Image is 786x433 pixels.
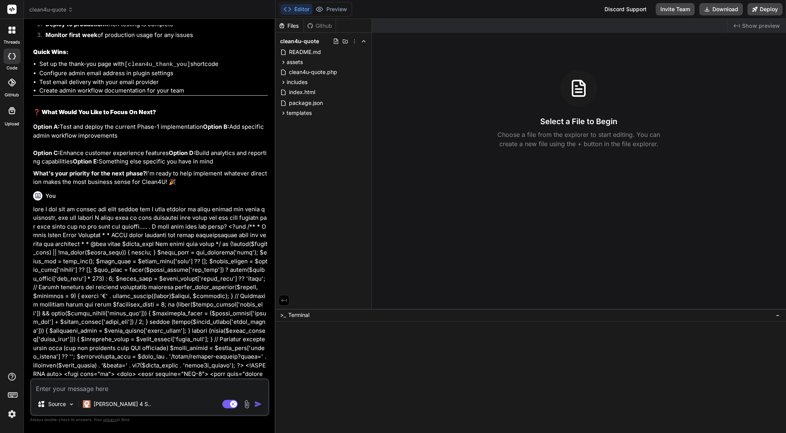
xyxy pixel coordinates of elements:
[39,31,268,42] li: of production usage for any issues
[656,3,695,15] button: Invite Team
[600,3,651,15] div: Discord Support
[169,149,195,157] strong: Option D:
[776,311,780,319] span: −
[280,311,286,319] span: >_
[699,3,743,15] button: Download
[33,149,60,157] strong: Option C:
[275,22,304,30] div: Files
[288,88,316,97] span: index.html
[30,416,269,423] p: Always double-check its answers. Your in Bind
[39,78,268,87] li: Test email delivery with your email provider
[33,123,60,130] strong: Option A:
[742,22,780,30] span: Show preview
[312,4,350,15] button: Preview
[5,121,19,127] label: Upload
[39,69,268,78] li: Configure admin email address in plugin settings
[29,6,73,13] span: clean4u-quote
[288,98,324,108] span: package.json
[103,417,117,422] span: privacy
[33,123,268,166] p: Test and deploy the current Phase-1 implementation Add specific admin workflow improvements Enhan...
[73,158,99,165] strong: Option E:
[254,400,262,408] img: icon
[288,47,322,57] span: README.md
[280,4,312,15] button: Editor
[5,92,19,98] label: GitHub
[203,123,229,130] strong: Option B:
[288,311,309,319] span: Terminal
[68,401,75,408] img: Pick Models
[287,109,312,117] span: templates
[48,400,66,408] p: Source
[5,408,18,421] img: settings
[39,86,268,95] li: Create admin workflow documentation for your team
[3,39,20,45] label: threads
[83,400,91,408] img: Claude 4 Sonnet
[33,48,69,56] strong: Quick Wins:
[492,130,665,148] p: Choose a file from the explorer to start editing. You can create a new file using the + button in...
[287,58,303,66] span: assets
[45,192,56,200] h6: You
[94,400,151,408] p: [PERSON_NAME] 4 S..
[288,67,338,77] span: clean4u-quote.php
[33,108,156,116] strong: ❓ What Would You Like to Focus On Next?
[280,37,319,45] span: clean4u-quote
[304,22,336,30] div: Github
[39,20,268,31] li: when testing is complete
[774,309,781,321] button: −
[287,78,307,86] span: includes
[124,61,190,68] code: [clean4u_thank_you]
[33,170,146,177] strong: What's your priority for the next phase?
[540,116,617,127] h3: Select a File to Begin
[242,400,251,409] img: attachment
[39,60,268,69] li: Set up the thank-you page with shortcode
[45,31,97,39] strong: Monitor first week
[33,169,268,187] p: I'm ready to help implement whatever direction makes the most business sense for Clean4U! 🎉
[7,65,17,71] label: code
[747,3,783,15] button: Deploy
